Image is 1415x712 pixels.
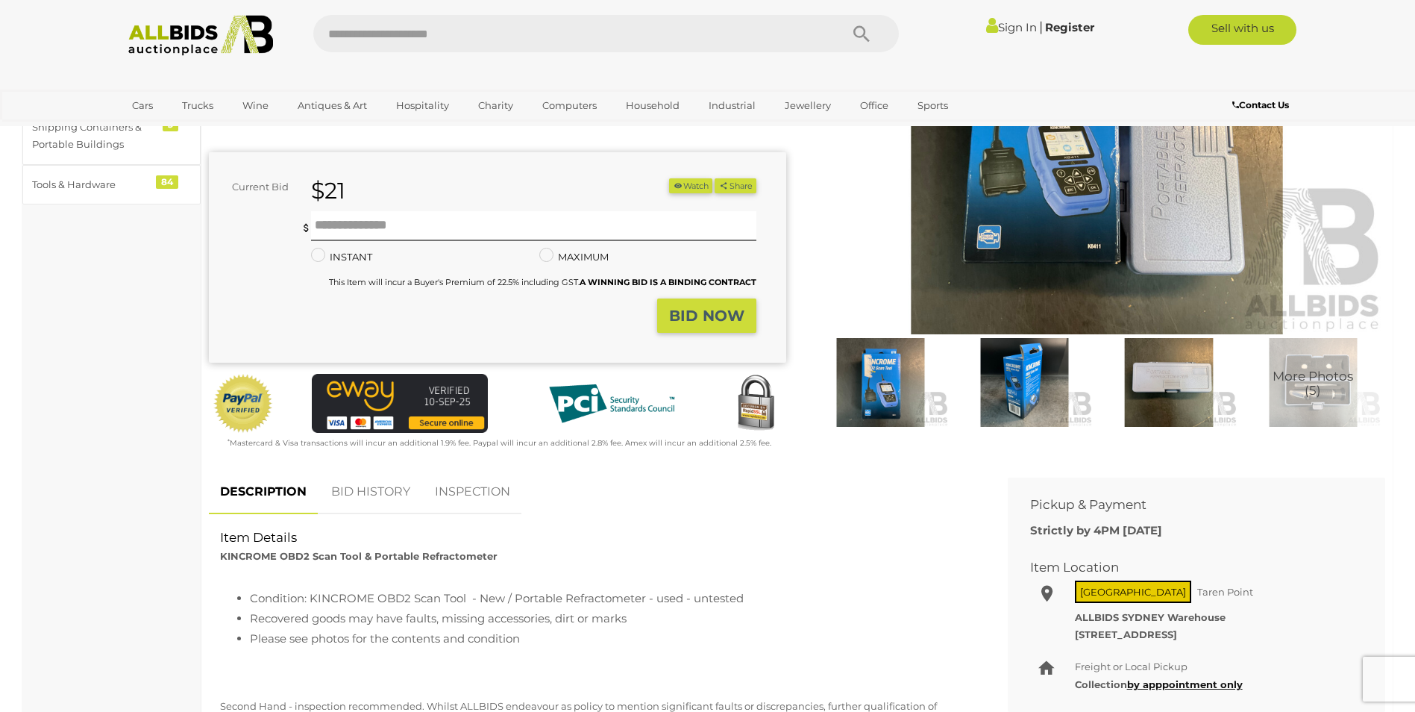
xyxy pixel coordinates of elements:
[669,178,712,194] li: Watch this item
[120,15,282,56] img: Allbids.com.au
[908,93,958,118] a: Sports
[657,299,756,334] button: BID NOW
[775,93,841,118] a: Jewellery
[250,608,974,628] li: Recovered goods may have faults, missing accessories, dirt or marks
[812,338,949,426] img: KINCROME OBD2 Scan Tool & Portable Refractometer
[22,165,201,204] a: Tools & Hardware 84
[386,93,459,118] a: Hospitality
[1245,338,1381,426] img: KINCROME OBD2 Scan Tool & Portable Refractometer
[1045,20,1094,34] a: Register
[580,277,756,287] b: A WINNING BID IS A BINDING CONTRACT
[1100,338,1237,426] img: KINCROME OBD2 Scan Tool & Portable Refractometer
[1188,15,1296,45] a: Sell with us
[311,177,345,204] strong: $21
[172,93,223,118] a: Trucks
[122,93,163,118] a: Cars
[726,374,785,434] img: Secured by Rapid SSL
[213,374,274,434] img: Official PayPal Seal
[288,93,377,118] a: Antiques & Art
[1273,370,1353,398] span: More Photos (5)
[312,374,488,433] img: eWAY Payment Gateway
[233,93,278,118] a: Wine
[1075,678,1243,690] b: Collection
[1030,523,1162,537] b: Strictly by 4PM [DATE]
[424,470,521,514] a: INSPECTION
[1039,19,1043,35] span: |
[850,93,898,118] a: Office
[228,438,771,448] small: Mastercard & Visa transactions will incur an additional 1.9% fee. Paypal will incur an additional...
[1075,581,1191,603] span: [GEOGRAPHIC_DATA]
[250,588,974,608] li: Condition: KINCROME OBD2 Scan Tool - New / Portable Refractometer - used - untested
[1075,661,1187,672] span: Freight or Local Pickup
[699,93,765,118] a: Industrial
[1030,560,1340,575] h2: Item Location
[1127,678,1243,690] a: by apppointment only
[320,470,421,514] a: BID HISTORY
[1193,582,1257,602] span: Taren Point
[533,93,606,118] a: Computers
[1075,628,1177,640] strong: [STREET_ADDRESS]
[311,249,372,266] label: INSTANT
[715,178,756,194] button: Share
[956,338,1093,426] img: KINCROME OBD2 Scan Tool & Portable Refractometer
[209,470,318,514] a: DESCRIPTION
[122,118,248,143] a: [GEOGRAPHIC_DATA]
[209,178,300,196] div: Current Bid
[1232,99,1289,110] b: Contact Us
[1030,498,1340,512] h2: Pickup & Payment
[669,307,744,325] strong: BID NOW
[32,119,155,154] div: Shipping Containers & Portable Buildings
[1075,611,1226,623] strong: ALLBIDS SYDNEY Warehouse
[220,550,498,562] strong: KINCROME OBD2 Scan Tool & Portable Refractometer
[250,628,974,649] li: Please see photos for the contents and condition
[669,178,712,194] button: Watch
[156,175,178,189] div: 84
[468,93,523,118] a: Charity
[824,15,899,52] button: Search
[1245,338,1381,426] a: More Photos(5)
[537,374,686,434] img: PCI DSS compliant
[1232,97,1293,113] a: Contact Us
[329,277,756,287] small: This Item will incur a Buyer's Premium of 22.5% including GST.
[986,20,1037,34] a: Sign In
[220,531,974,545] h2: Item Details
[539,249,609,266] label: MAXIMUM
[22,107,201,165] a: Shipping Containers & Portable Buildings 3
[616,93,689,118] a: Household
[32,176,155,193] div: Tools & Hardware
